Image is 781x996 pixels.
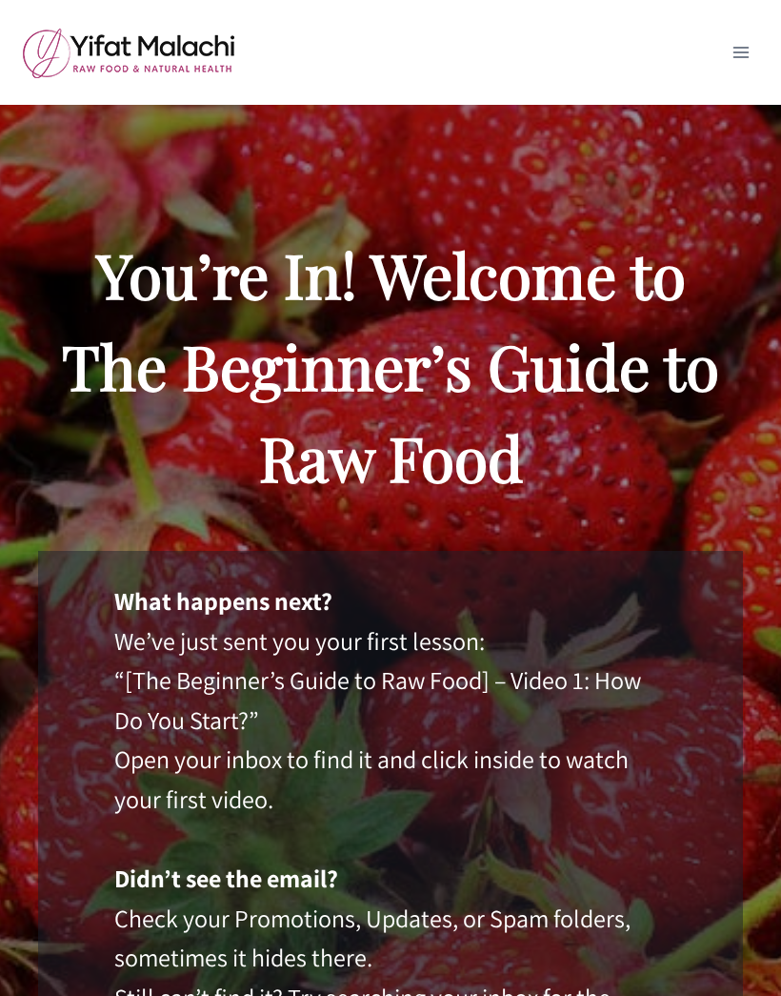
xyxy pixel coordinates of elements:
button: Open menu [723,37,758,67]
img: yifat_logo41_en.png [23,28,234,78]
strong: What happens next? [114,584,332,617]
h2: You’re In! Welcome to The Beginner’s Guide to Raw Food [38,229,743,503]
strong: Didn’t see the email? [114,862,338,894]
